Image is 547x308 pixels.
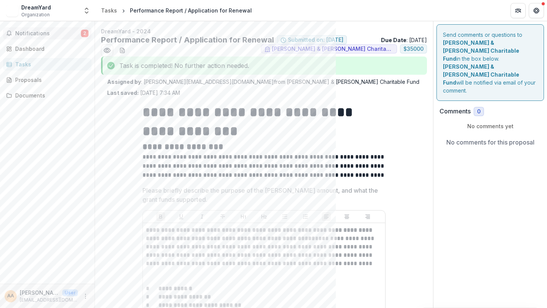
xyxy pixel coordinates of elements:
[198,212,207,221] button: Italicize
[439,108,471,115] h2: Comments
[15,60,85,68] div: Tasks
[98,5,255,16] nav: breadcrumb
[177,212,186,221] button: Underline
[218,212,227,221] button: Strike
[3,89,92,102] a: Documents
[272,46,394,52] span: [PERSON_NAME] & [PERSON_NAME] Charitable Fund
[280,212,289,221] button: Bullet List
[107,89,180,97] p: [DATE] 7:34 AM
[511,3,526,18] button: Partners
[101,44,113,57] button: Preview d2aac43a-1a11-48b9-9348-3b6917e99ed6.pdf
[381,36,427,44] p: : [DATE]
[21,3,51,11] div: DreamYard
[301,212,310,221] button: Ordered List
[477,108,481,115] span: 0
[62,289,78,296] p: User
[443,39,519,62] strong: [PERSON_NAME] & [PERSON_NAME] Charitable Fund
[3,74,92,86] a: Proposals
[446,138,534,147] p: No comments for this proposal
[107,90,139,96] strong: Last saved:
[101,27,427,35] p: DreamYard - 2024
[107,79,141,85] strong: Assigned by
[363,212,372,221] button: Align Right
[130,6,252,14] div: Performance Report / Application for Renewal
[381,37,406,43] strong: Due Date
[15,76,85,84] div: Proposals
[15,30,81,37] span: Notifications
[81,3,92,18] button: Open entity switcher
[20,289,59,297] p: [PERSON_NAME]
[156,212,165,221] button: Bold
[21,11,50,18] span: Organization
[101,6,117,14] div: Tasks
[443,63,519,86] strong: [PERSON_NAME] & [PERSON_NAME] Charitable Fund
[98,5,120,16] a: Tasks
[529,3,544,18] button: Get Help
[101,35,274,44] h2: Performance Report / Application for Renewal
[7,294,14,299] div: Annie Abram
[288,37,343,43] span: Submitted on: [DATE]
[15,91,85,99] div: Documents
[6,5,18,17] img: DreamYard
[239,212,248,221] button: Heading 1
[81,292,90,301] button: More
[20,297,78,303] p: [EMAIL_ADDRESS][DOMAIN_NAME]
[436,24,544,101] div: Send comments or questions to in the box below. will be notified via email of your comment.
[3,58,92,71] a: Tasks
[107,78,421,86] p: : [PERSON_NAME][EMAIL_ADDRESS][DOMAIN_NAME] from [PERSON_NAME] & [PERSON_NAME] Charitable Fund
[15,45,85,53] div: Dashboard
[3,42,92,55] a: Dashboard
[142,186,381,204] p: Please briefly describe the purpose of the [PERSON_NAME] amount, and what the grant funds supported.
[101,57,427,75] div: Task is completed! No further action needed.
[81,30,89,37] span: 2
[116,44,128,57] button: download-word-button
[322,212,331,221] button: Align Left
[3,27,92,39] button: Notifications2
[259,212,269,221] button: Heading 2
[342,212,351,221] button: Align Center
[403,46,424,52] span: $ 35000
[439,122,541,130] p: No comments yet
